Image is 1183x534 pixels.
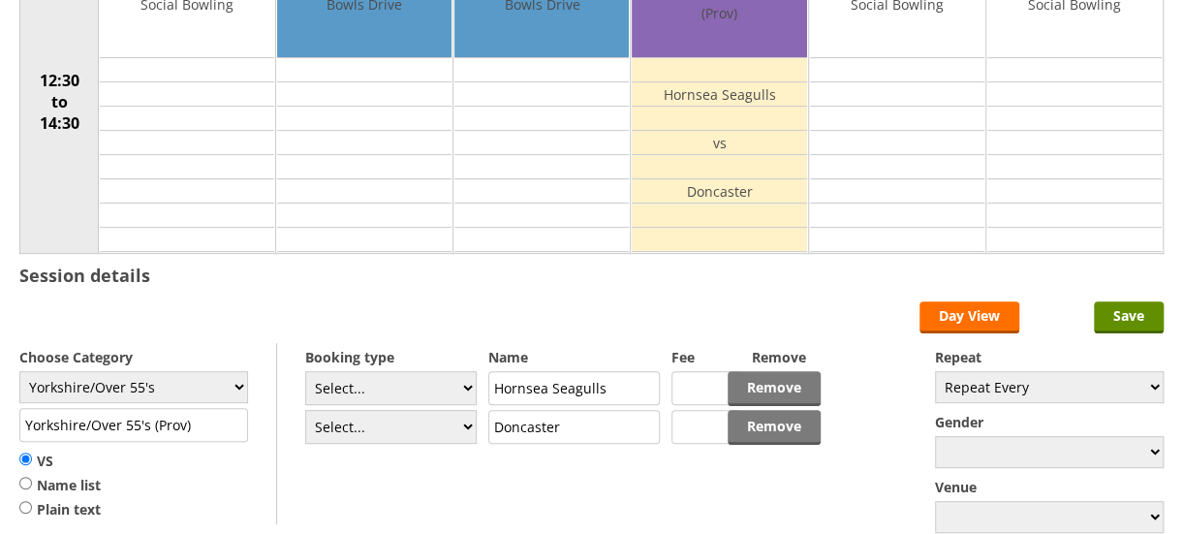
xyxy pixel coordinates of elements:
[752,348,821,366] label: Remove
[1094,301,1164,333] input: Save
[19,500,101,519] label: Plain text
[935,348,1164,366] label: Repeat
[19,348,248,366] label: Choose Category
[632,82,806,107] td: Hornsea Seagulls
[919,301,1019,333] a: Day View
[488,348,660,366] label: Name
[19,476,101,495] label: Name list
[305,348,477,366] label: Booking type
[19,476,32,490] input: Name list
[935,478,1164,496] label: Venue
[632,131,806,155] td: vs
[632,179,806,204] td: Doncaster
[935,413,1164,431] label: Gender
[19,452,101,471] label: VS
[19,500,32,515] input: Plain text
[19,452,32,466] input: VS
[19,408,248,442] input: Title/Description
[19,264,150,287] h3: Session details
[671,348,740,366] label: Fee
